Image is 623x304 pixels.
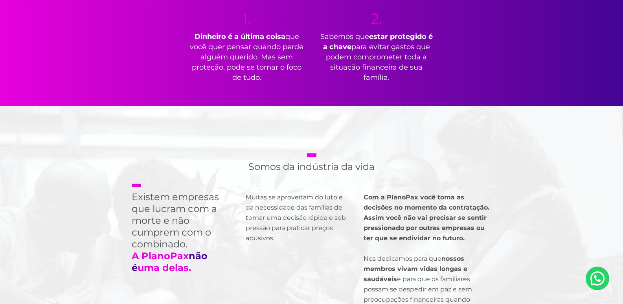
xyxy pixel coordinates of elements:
[132,250,208,273] strong: A PlanoPax uma delas.
[246,192,348,243] p: Muitas se aproveitam do luto e da necessidade das famílias de tomar uma decisão rápida e sob pres...
[364,255,467,283] strong: nossos membros vivam vidas longas e saudáveis
[248,153,375,173] h2: Somos da indústria da vida
[195,32,285,41] strong: Dinheiro é a última coisa
[132,250,208,273] strong: não é
[188,31,306,83] p: que você quer pensar quando perde alguém querido. Mas sem proteção, pode se tornar o foco de tudo.
[188,11,306,26] span: 1.
[318,31,436,83] p: Sabemos que para evitar gastos que podem comprometer toda a situação financeira de sua família.
[323,32,433,51] strong: estar protegido é a chave
[586,267,609,290] a: Nosso Whatsapp
[318,11,436,26] span: 2.
[132,184,230,274] h2: Existem empresas que lucram com a morte e não cumprem com o combinado.
[364,193,489,242] strong: Com a PlanoPax você toma as decisões no momento da contratação. Assim você não vai precisar se se...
